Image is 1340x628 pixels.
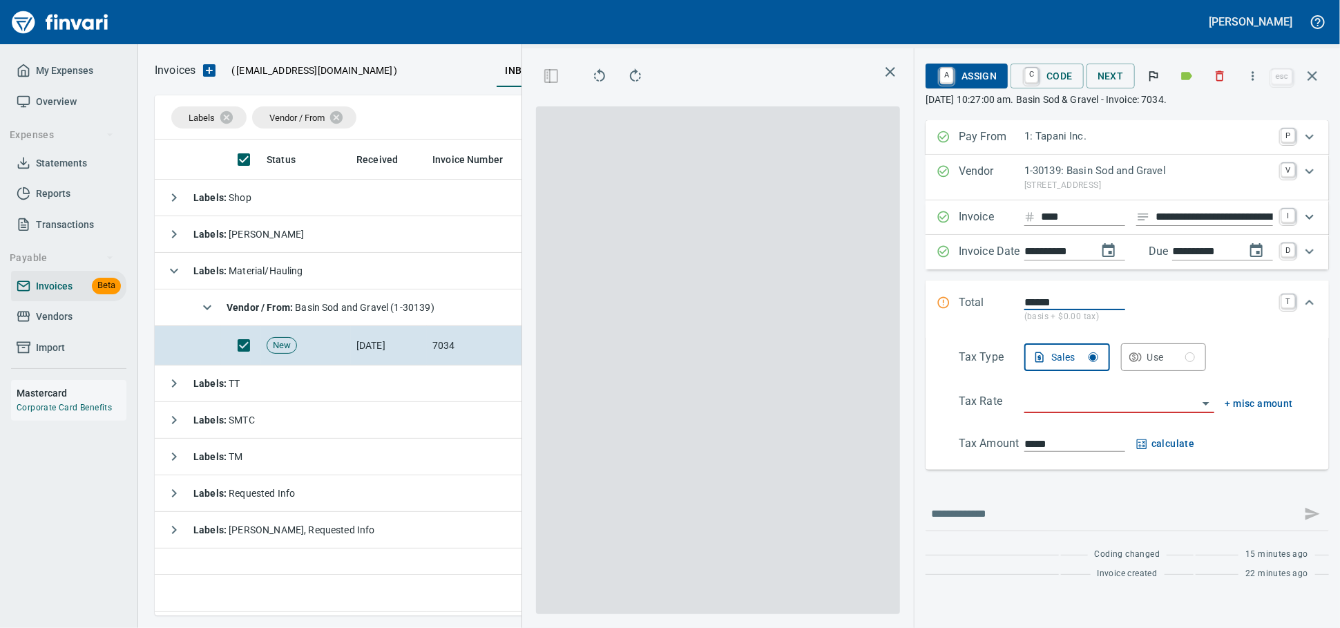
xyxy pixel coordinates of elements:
a: C [1025,68,1038,83]
a: My Expenses [11,55,126,86]
a: Transactions [11,209,126,240]
a: Import [11,332,126,363]
span: Code [1022,64,1073,88]
div: Use [1147,349,1196,366]
img: Finvari [8,6,112,39]
nav: breadcrumb [155,62,195,79]
div: Labels [171,106,247,129]
p: 1-30139: Basin Sod and Gravel [1024,163,1273,179]
td: 7034 [427,326,530,365]
strong: Labels : [193,524,229,535]
span: Vendor / From [269,113,325,123]
span: + misc amount [1225,395,1293,412]
span: SMTC [193,415,255,426]
button: CCode [1011,64,1084,88]
h5: [PERSON_NAME] [1209,15,1292,29]
span: Invoices [36,278,73,295]
span: Coding changed [1095,548,1160,562]
p: Tax Amount [959,435,1024,453]
strong: Labels : [193,265,229,276]
span: 15 minutes ago [1245,548,1308,562]
p: ( ) [223,64,398,77]
span: Basin Sod and Gravel (1-30139) [227,302,434,313]
a: D [1281,243,1295,257]
span: Requested Info [193,488,295,499]
button: Sales [1024,343,1110,371]
span: Status [267,151,296,168]
span: Labels [189,113,215,123]
span: Status [267,151,314,168]
button: Next [1087,64,1135,89]
p: Invoices [155,62,195,79]
button: Open [1196,394,1216,413]
span: Expenses [10,126,114,144]
span: Close invoice [1268,59,1329,93]
a: I [1281,209,1295,222]
span: New [267,339,296,352]
span: Shop [193,192,251,203]
span: TM [193,451,243,462]
strong: Labels : [193,451,229,462]
strong: Labels : [193,415,229,426]
div: Expand [926,235,1329,269]
span: Vendors [36,308,73,325]
button: Use [1121,343,1207,371]
span: TT [193,378,240,389]
span: Statements [36,155,87,172]
button: [PERSON_NAME] [1206,11,1296,32]
div: Expand [926,200,1329,235]
span: [PERSON_NAME], Requested Info [193,524,375,535]
div: Sales [1051,349,1098,366]
p: Invoice Date [959,243,1024,261]
a: Vendors [11,301,126,332]
p: [STREET_ADDRESS] [1024,179,1273,193]
div: Expand [926,155,1329,200]
a: A [940,68,953,83]
span: Reports [36,185,70,202]
div: Expand [926,280,1329,338]
a: T [1281,294,1295,308]
span: Received [356,151,398,168]
h6: Mastercard [17,386,126,401]
a: esc [1272,69,1292,84]
span: 22 minutes ago [1245,567,1308,581]
a: V [1281,163,1295,177]
button: AAssign [926,64,1008,88]
p: 1: Tapani Inc. [1024,129,1273,144]
span: [EMAIL_ADDRESS][DOMAIN_NAME] [235,64,394,77]
span: Overview [36,93,77,111]
strong: Labels : [193,378,229,389]
td: [DATE] [351,326,427,365]
a: Statements [11,148,126,179]
a: Corporate Card Benefits [17,403,112,412]
span: inbox [505,62,535,79]
span: Invoice created [1098,567,1158,581]
span: [PERSON_NAME] [193,229,304,240]
p: Vendor [959,163,1024,192]
span: Beta [92,278,121,294]
span: Payable [10,249,114,267]
strong: Vendor / From : [227,302,295,313]
p: [DATE] 10:27:00 am. Basin Sod & Gravel - Invoice: 7034. [926,93,1329,106]
span: Invoice Number [432,151,503,168]
a: P [1281,129,1295,142]
svg: Invoice description [1136,210,1150,224]
button: Expenses [4,122,119,148]
a: InvoicesBeta [11,271,126,302]
svg: Invoice number [1024,209,1035,225]
span: This records your message into the invoice and notifies anyone mentioned [1296,497,1329,531]
span: Material/Hauling [193,265,303,276]
button: calculate [1136,435,1195,453]
button: change due date [1240,234,1273,267]
button: Flag [1138,61,1169,91]
button: More [1238,61,1268,91]
span: Transactions [36,216,94,234]
strong: Labels : [193,229,229,240]
strong: Labels : [193,488,229,499]
button: Labels [1171,61,1202,91]
a: Overview [11,86,126,117]
div: Expand [926,120,1329,155]
span: Import [36,339,65,356]
p: Tax Rate [959,393,1024,413]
